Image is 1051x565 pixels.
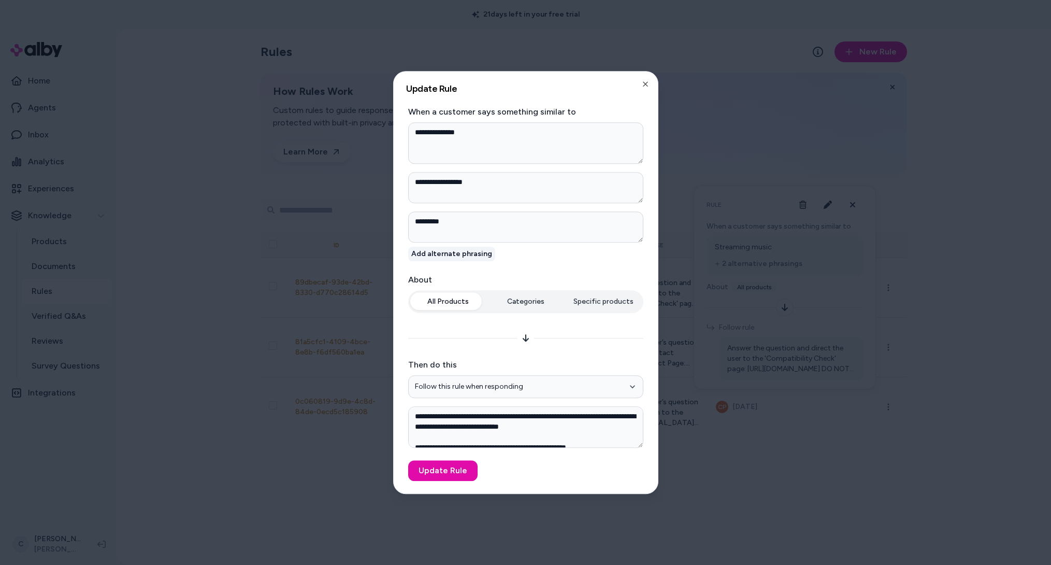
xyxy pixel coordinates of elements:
[410,292,486,311] button: All Products
[408,274,643,286] label: About
[566,292,641,311] button: Specific products
[408,106,643,118] label: When a customer says something similar to
[406,84,645,93] h2: Update Rule
[408,247,495,261] button: Add alternate phrasing
[488,292,564,311] button: Categories
[408,460,478,481] button: Update Rule
[408,359,643,371] label: Then do this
